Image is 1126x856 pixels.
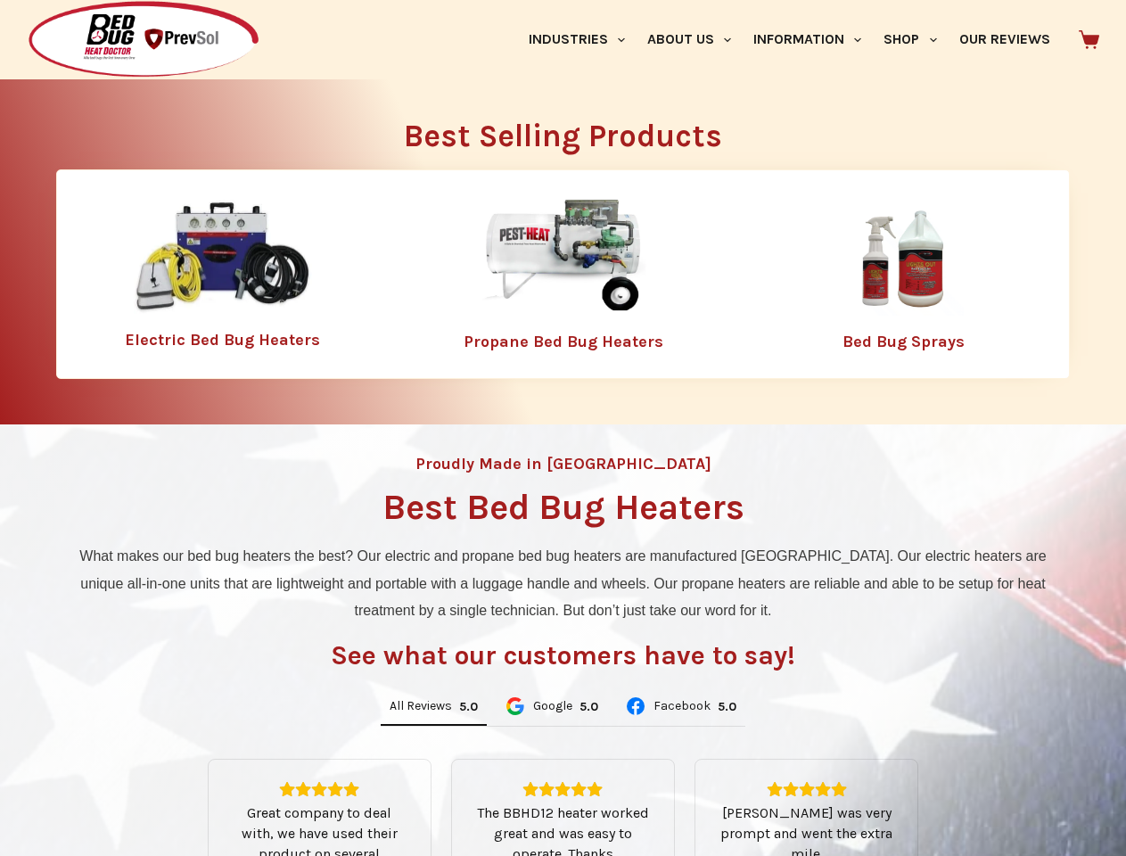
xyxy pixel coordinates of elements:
[56,120,1070,152] h2: Best Selling Products
[718,699,736,714] div: 5.0
[579,699,598,714] div: 5.0
[382,490,744,525] h1: Best Bed Bug Heaters
[464,332,663,351] a: Propane Bed Bug Heaters
[14,7,68,61] button: Open LiveChat chat widget
[842,332,965,351] a: Bed Bug Sprays
[718,699,736,714] div: Rating: 5.0 out of 5
[653,700,711,712] span: Facebook
[415,456,711,472] h4: Proudly Made in [GEOGRAPHIC_DATA]
[65,543,1061,624] p: What makes our bed bug heaters the best? Our electric and propane bed bug heaters are manufacture...
[459,699,478,714] div: Rating: 5.0 out of 5
[533,700,572,712] span: Google
[459,699,478,714] div: 5.0
[390,700,452,712] span: All Reviews
[473,781,653,797] div: Rating: 5.0 out of 5
[579,699,598,714] div: Rating: 5.0 out of 5
[717,781,896,797] div: Rating: 5.0 out of 5
[125,330,320,350] a: Electric Bed Bug Heaters
[331,642,795,669] h3: See what our customers have to say!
